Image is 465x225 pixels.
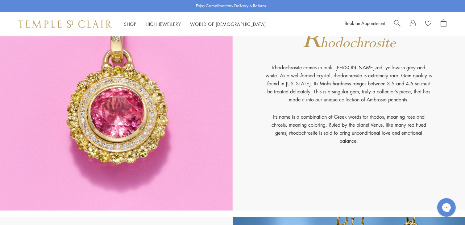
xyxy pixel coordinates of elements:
span: R [302,21,321,58]
a: Book an Appointment [345,20,385,26]
a: High JewelleryHigh Jewellery [146,21,181,27]
span: hodochrosite [320,34,396,52]
a: World of [DEMOGRAPHIC_DATA]World of [DEMOGRAPHIC_DATA] [190,21,266,27]
nav: Main navigation [124,20,266,28]
a: ShopShop [124,21,136,27]
a: Open Shopping Bag [441,19,446,29]
img: Temple St. Clair [19,20,112,28]
p: Rhodochrosite comes in pink, [PERSON_NAME]-red, yellowish grey and white. As a well-formed crysta... [265,63,432,113]
a: View Wishlist [425,19,431,29]
p: Enjoy Complimentary Delivery & Returns [196,3,266,9]
p: Its name is a combination of Greek words for rhodos, meaning rose and chrosis, meaning coloring. ... [265,113,432,145]
iframe: Gorgias live chat messenger [434,196,459,219]
a: Search [394,19,401,29]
